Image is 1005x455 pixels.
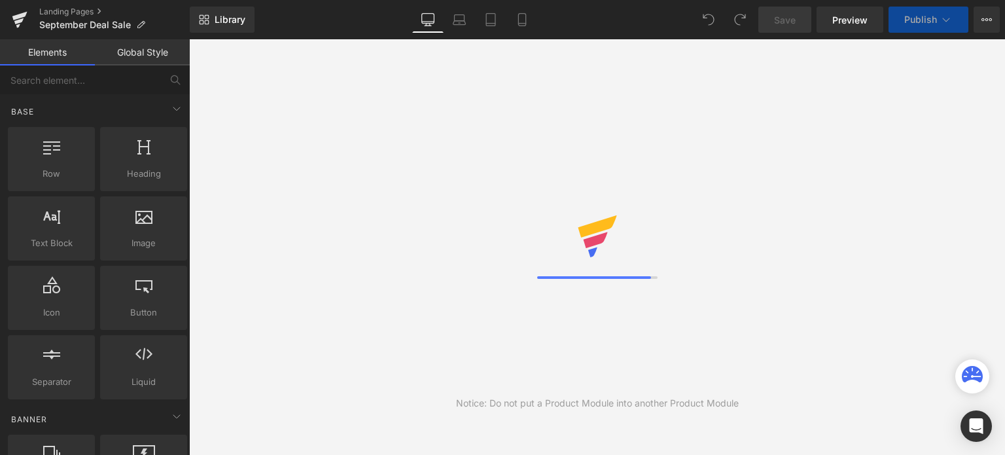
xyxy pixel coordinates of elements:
button: More [974,7,1000,33]
button: Undo [696,7,722,33]
a: New Library [190,7,255,33]
span: Separator [12,375,91,389]
a: Global Style [95,39,190,65]
span: Banner [10,413,48,426]
span: Image [104,236,183,250]
span: Liquid [104,375,183,389]
span: Library [215,14,245,26]
span: Button [104,306,183,319]
a: Desktop [412,7,444,33]
div: Notice: Do not put a Product Module into another Product Module [456,396,739,410]
div: Open Intercom Messenger [961,410,992,442]
span: Heading [104,167,183,181]
a: Landing Pages [39,7,190,17]
span: September Deal Sale [39,20,131,30]
span: Row [12,167,91,181]
a: Preview [817,7,883,33]
button: Publish [889,7,968,33]
a: Tablet [475,7,506,33]
a: Mobile [506,7,538,33]
span: Preview [832,13,868,27]
span: Save [774,13,796,27]
span: Text Block [12,236,91,250]
span: Base [10,105,35,118]
span: Icon [12,306,91,319]
span: Publish [904,14,937,25]
a: Laptop [444,7,475,33]
button: Redo [727,7,753,33]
